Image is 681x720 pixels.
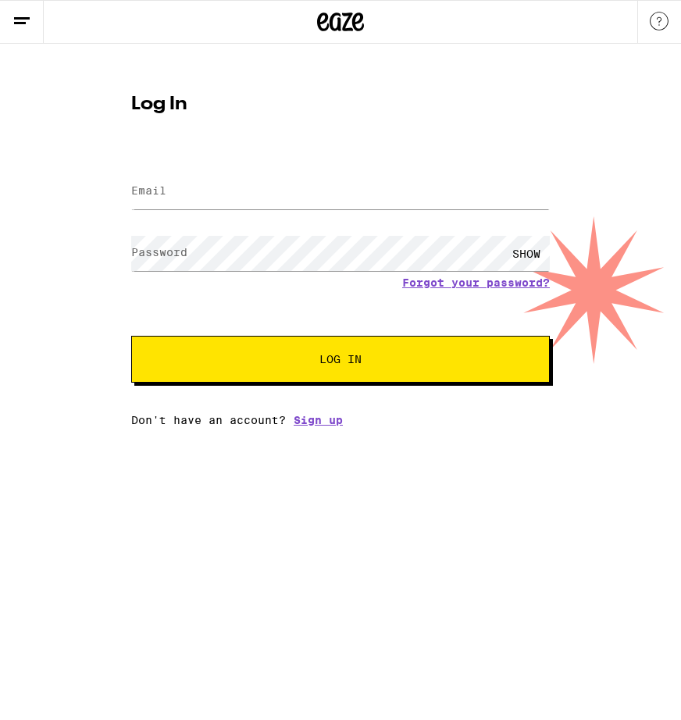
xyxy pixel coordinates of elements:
[131,246,187,258] label: Password
[503,236,550,271] div: SHOW
[131,336,550,383] button: Log In
[319,354,362,365] span: Log In
[402,276,550,289] a: Forgot your password?
[131,414,550,426] div: Don't have an account?
[131,184,166,197] label: Email
[131,95,550,114] h1: Log In
[131,174,550,209] input: Email
[294,414,343,426] a: Sign up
